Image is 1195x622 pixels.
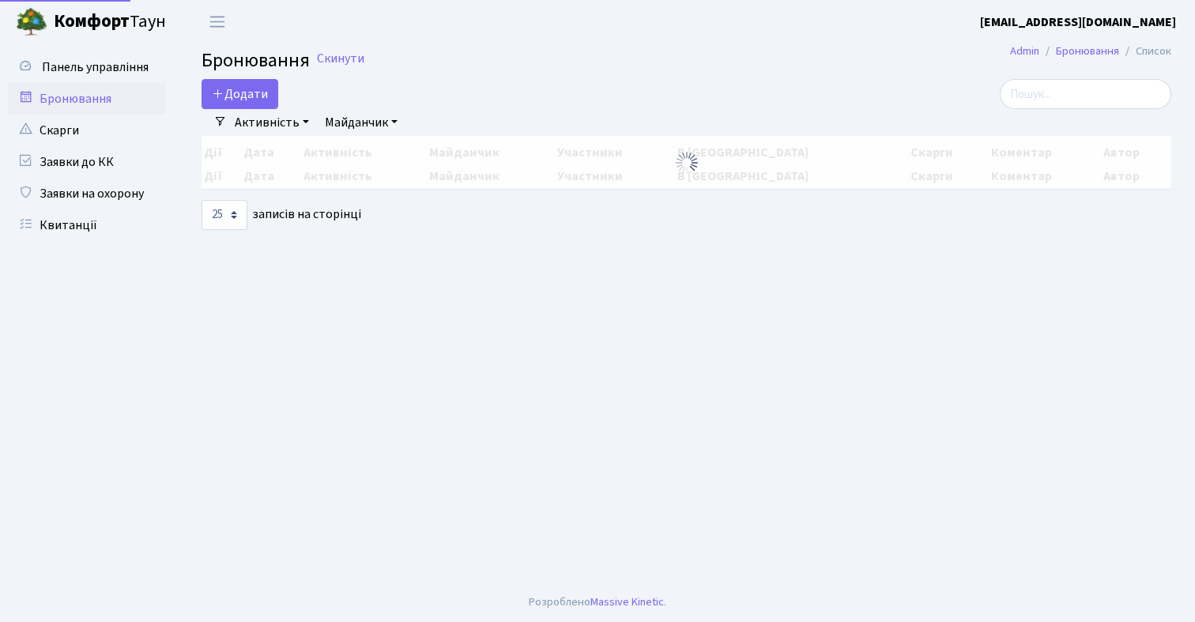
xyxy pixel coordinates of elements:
[202,47,310,74] span: Бронювання
[980,13,1176,32] a: [EMAIL_ADDRESS][DOMAIN_NAME]
[228,109,315,136] a: Активність
[8,209,166,241] a: Квитанції
[529,594,666,611] div: Розроблено .
[1000,79,1171,109] input: Пошук...
[8,115,166,146] a: Скарги
[1056,43,1119,59] a: Бронювання
[42,58,149,76] span: Панель управління
[1010,43,1039,59] a: Admin
[202,200,247,230] select: записів на сторінці
[319,109,404,136] a: Майданчик
[8,146,166,178] a: Заявки до КК
[54,9,130,34] b: Комфорт
[8,83,166,115] a: Бронювання
[198,9,237,35] button: Переключити навігацію
[674,150,699,175] img: Обробка...
[54,9,166,36] span: Таун
[1119,43,1171,60] li: Список
[8,178,166,209] a: Заявки на охорону
[317,51,364,66] a: Скинути
[202,200,361,230] label: записів на сторінці
[980,13,1176,31] b: [EMAIL_ADDRESS][DOMAIN_NAME]
[986,35,1195,68] nav: breadcrumb
[590,594,664,610] a: Massive Kinetic
[202,79,278,109] button: Додати
[8,51,166,83] a: Панель управління
[16,6,47,38] img: logo.png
